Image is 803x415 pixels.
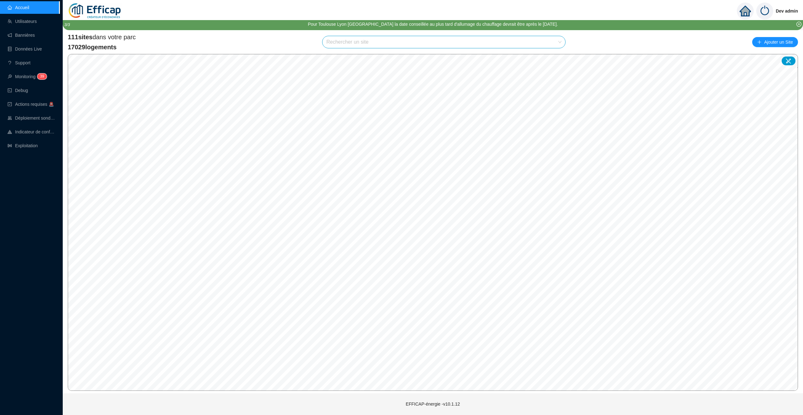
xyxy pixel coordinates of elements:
[68,43,136,51] span: 17029 logements
[8,88,28,93] a: codeDebug
[8,129,55,134] a: heat-mapIndicateur de confort
[64,22,70,27] i: 3 / 3
[740,5,751,17] span: home
[37,73,46,79] sup: 39
[68,54,797,391] canvas: Map
[8,116,55,121] a: clusterDéploiement sondes
[8,74,45,79] a: monitorMonitoring39
[8,33,35,38] a: notificationBannières
[8,46,42,51] a: databaseDonnées Live
[8,60,30,65] a: questionSupport
[308,21,558,28] div: Pour Toulouse Lyon [GEOGRAPHIC_DATA] la date conseillée au plus tard d'allumage du chauffage devr...
[8,102,12,106] span: check-square
[8,19,37,24] a: teamUtilisateurs
[752,37,798,47] button: Ajouter un Site
[68,33,136,41] span: dans votre parc
[406,402,460,407] span: EFFICAP-énergie - v10.1.12
[42,74,44,78] span: 9
[757,40,762,44] span: plus
[764,38,793,46] span: Ajouter un Site
[8,143,38,148] a: slidersExploitation
[776,1,798,21] span: Dev admin
[796,22,801,27] span: close-circle
[68,34,93,40] span: 111 sites
[15,102,54,107] span: Actions requises 🚨
[40,74,42,78] span: 3
[8,5,29,10] a: homeAccueil
[756,3,773,19] img: power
